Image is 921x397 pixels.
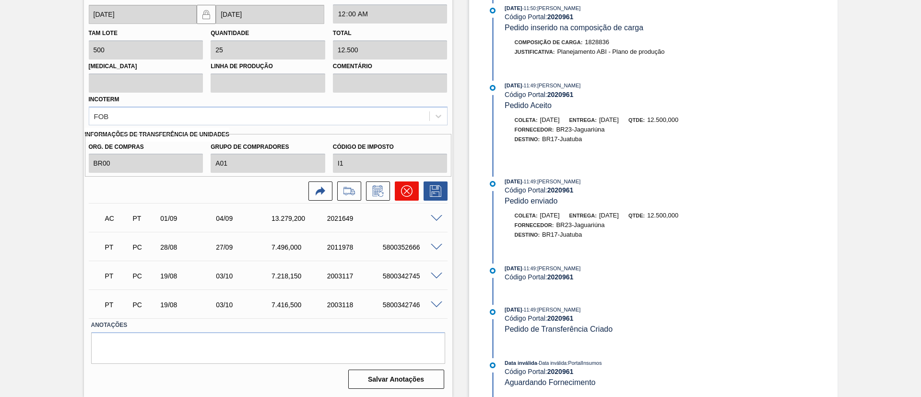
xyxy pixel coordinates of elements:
[325,272,387,280] div: 2003117
[213,243,276,251] div: 27/09/2025
[130,272,159,280] div: Pedido de Compra
[201,9,212,20] img: locked
[390,181,419,201] div: Cancelar pedido
[599,116,619,123] span: [DATE]
[515,39,583,45] span: Composição de Carga :
[505,197,557,205] span: Pedido enviado
[505,24,643,32] span: Pedido inserido na composição de carga
[211,60,325,73] label: Linha de Produção
[158,215,220,222] div: 01/09/2025
[505,314,732,322] div: Código Portal:
[103,237,131,258] div: Pedido em Trânsito
[599,212,619,219] span: [DATE]
[505,307,522,313] span: [DATE]
[522,307,536,313] span: - 11:49
[505,186,732,194] div: Código Portal:
[269,301,331,309] div: 7.416,500
[515,213,538,218] span: Coleta:
[91,318,445,332] label: Anotações
[547,91,574,98] strong: 2020961
[325,243,387,251] div: 2011978
[547,314,574,322] strong: 2020961
[213,301,276,309] div: 03/10/2025
[505,368,732,375] div: Código Portal:
[515,232,540,238] span: Destino:
[628,117,645,123] span: Qtde:
[536,179,581,184] span: : [PERSON_NAME]
[569,213,597,218] span: Entrega:
[333,140,448,154] label: Código de Imposto
[89,96,119,103] label: Incoterm
[333,30,352,36] label: Total
[505,378,595,386] span: Aguardando Fornecimento
[515,222,554,228] span: Fornecedor:
[536,5,581,11] span: : [PERSON_NAME]
[547,273,574,281] strong: 2020961
[547,368,574,375] strong: 2020961
[522,266,536,271] span: - 11:49
[85,128,230,142] label: Informações de Transferência de Unidades
[105,215,129,222] p: AC
[105,272,129,280] p: PT
[505,5,522,11] span: [DATE]
[103,294,131,315] div: Pedido em Trânsito
[158,301,220,309] div: 19/08/2025
[490,8,496,13] img: atual
[505,101,552,109] span: Pedido Aceito
[380,243,443,251] div: 5800352666
[556,126,604,133] span: BR23-Jaguariúna
[490,309,496,315] img: atual
[522,83,536,88] span: - 11:49
[505,179,522,184] span: [DATE]
[269,243,331,251] div: 7.496,000
[515,117,538,123] span: Coleta:
[89,30,118,36] label: Tam lote
[536,307,581,313] span: : [PERSON_NAME]
[158,243,220,251] div: 28/08/2025
[269,215,331,222] div: 13.279,200
[542,135,582,143] span: BR17-Juatuba
[647,116,678,123] span: 12.500,000
[505,360,537,366] span: Data inválida
[332,181,361,201] div: Ir para Composição de Carga
[304,181,332,201] div: Ir para a Origem
[628,213,645,218] span: Qtde:
[105,243,129,251] p: PT
[89,60,203,73] label: [MEDICAL_DATA]
[211,30,249,36] label: Quantidade
[211,140,325,154] label: Grupo de Compradores
[89,140,203,154] label: Org. de Compras
[103,208,131,229] div: Aguardando Composição de Carga
[585,38,609,46] span: 1828836
[325,301,387,309] div: 2003118
[515,127,554,132] span: Fornecedor:
[505,265,522,271] span: [DATE]
[490,268,496,274] img: atual
[536,265,581,271] span: : [PERSON_NAME]
[567,360,602,366] span: : PortalInsumos
[490,362,496,368] img: atual
[547,186,574,194] strong: 2020961
[213,272,276,280] div: 03/10/2025
[197,5,216,24] button: locked
[537,361,567,366] span: - Data inválida
[540,116,560,123] span: [DATE]
[515,49,555,55] span: Justificativa:
[540,212,560,219] span: [DATE]
[505,91,732,98] div: Código Portal:
[130,301,159,309] div: Pedido de Compra
[522,179,536,184] span: - 11:49
[213,215,276,222] div: 04/09/2025
[557,48,664,55] span: Planejamento ABI - Plano de produção
[130,215,159,222] div: Pedido de Transferência
[158,272,220,280] div: 19/08/2025
[380,301,443,309] div: 5800342746
[556,221,604,229] span: BR23-Jaguariúna
[325,215,387,222] div: 2021649
[505,273,732,281] div: Código Portal:
[490,181,496,187] img: atual
[522,6,536,11] span: - 11:50
[103,265,131,287] div: Pedido em Trânsito
[647,212,678,219] span: 12.500,000
[380,272,443,280] div: 5800342745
